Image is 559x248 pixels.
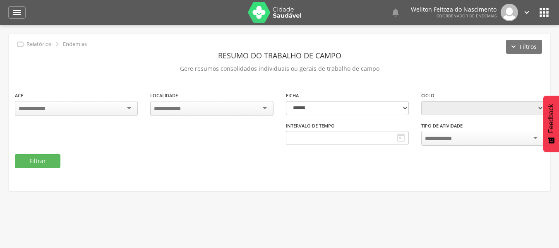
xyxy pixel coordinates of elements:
span: Coordenador de Endemias [437,13,497,19]
label: Ciclo [421,92,434,99]
i:  [537,6,551,19]
label: Tipo de Atividade [421,123,463,129]
i:  [16,40,25,49]
a:  [522,4,531,21]
header: Resumo do Trabalho de Campo [15,48,544,63]
a:  [8,6,26,19]
a:  [391,4,401,21]
label: Ficha [286,92,299,99]
p: Weliton Feitoza do Nascimento [411,7,497,12]
label: ACE [15,92,23,99]
button: Filtros [506,40,542,54]
i:  [522,8,531,17]
button: Feedback - Mostrar pesquisa [543,96,559,152]
i:  [12,7,22,17]
label: Localidade [150,92,178,99]
i:  [53,40,62,49]
span: Feedback [547,104,555,133]
p: Gere resumos consolidados individuais ou gerais de trabalho de campo [15,63,544,75]
p: Endemias [63,41,87,48]
p: Relatórios [26,41,51,48]
button: Filtrar [15,154,60,168]
i:  [396,133,406,143]
i:  [391,7,401,17]
label: Intervalo de Tempo [286,123,335,129]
